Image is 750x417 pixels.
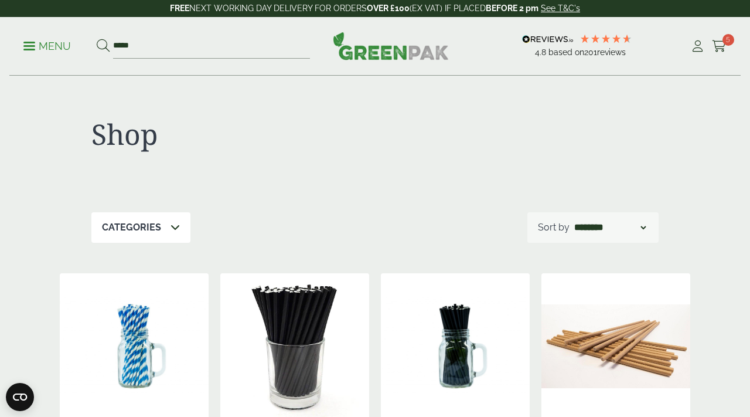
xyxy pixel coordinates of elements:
p: Menu [23,39,71,53]
a: Menu [23,39,71,51]
select: Shop order [572,221,648,235]
span: Based on [548,48,584,57]
span: reviews [597,48,626,57]
p: Categories [102,221,161,235]
button: Open CMP widget [6,383,34,411]
img: REVIEWS.io [522,35,573,43]
i: Cart [712,40,727,52]
i: My Account [690,40,705,52]
a: See T&C's [541,4,580,13]
img: GreenPak Supplies [333,32,449,60]
a: 5 [712,38,727,55]
span: 5 [722,34,734,46]
strong: BEFORE 2 pm [486,4,538,13]
span: 201 [584,48,597,57]
strong: OVER £100 [367,4,410,13]
div: 4.79 Stars [579,33,632,44]
p: Sort by [538,221,570,235]
h1: Shop [91,117,375,151]
strong: FREE [170,4,189,13]
span: 4.8 [535,48,548,57]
